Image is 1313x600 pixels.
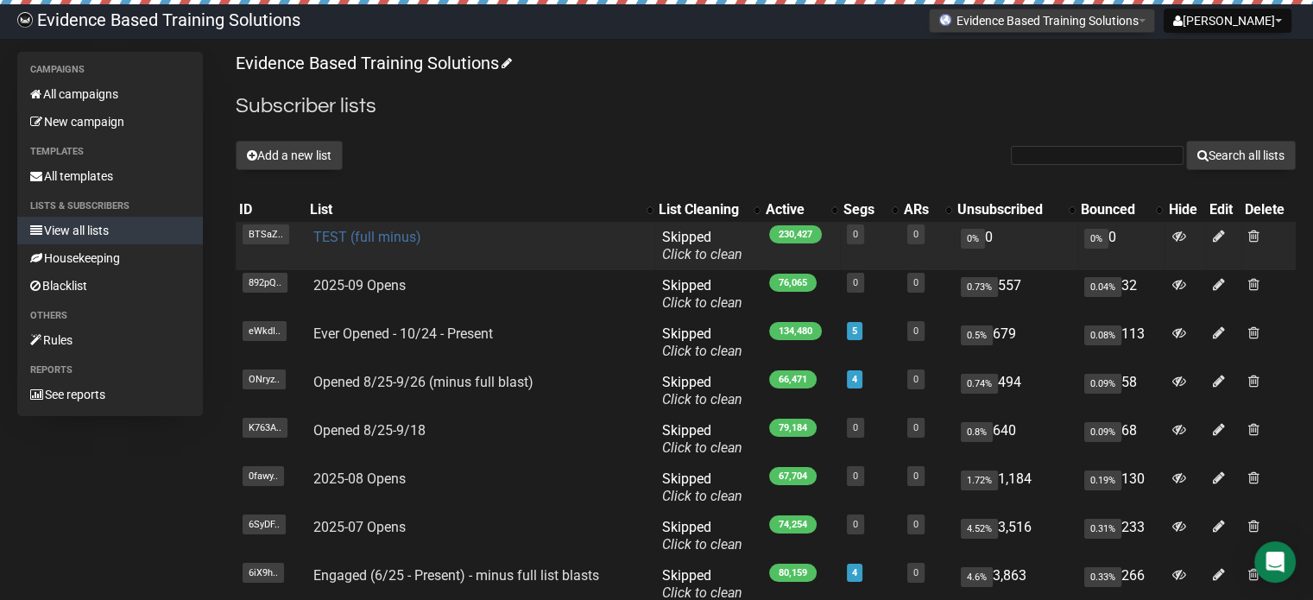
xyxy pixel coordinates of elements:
[913,567,918,578] a: 0
[954,270,1077,319] td: 557
[236,53,509,73] a: Evidence Based Training Solutions
[1164,9,1291,33] button: [PERSON_NAME]
[913,422,918,433] a: 0
[243,321,287,341] span: eWkdI..
[1254,541,1296,583] div: Open Intercom Messenger
[961,519,998,539] span: 4.52%
[1206,198,1241,222] th: Edit: No sort applied, sorting is disabled
[769,322,822,340] span: 134,480
[1084,471,1121,490] span: 0.19%
[243,369,286,389] span: ONryz..
[662,422,742,456] span: Skipped
[313,277,406,294] a: 2025-09 Opens
[17,108,203,136] a: New campaign
[913,374,918,385] a: 0
[913,229,918,240] a: 0
[239,201,303,218] div: ID
[313,374,533,390] a: Opened 8/25-9/26 (minus full blast)
[769,274,817,292] span: 76,065
[853,277,858,288] a: 0
[1077,198,1165,222] th: Bounced: No sort applied, activate to apply an ascending sort
[662,277,742,311] span: Skipped
[1165,198,1206,222] th: Hide: No sort applied, sorting is disabled
[961,471,998,490] span: 1.72%
[769,419,817,437] span: 79,184
[243,224,289,244] span: BTSaZ..
[1245,201,1292,218] div: Delete
[662,374,742,407] span: Skipped
[313,229,421,245] a: TEST (full minus)
[662,471,742,504] span: Skipped
[843,201,883,218] div: Segs
[954,512,1077,560] td: 3,516
[17,326,203,354] a: Rules
[954,367,1077,415] td: 494
[840,198,900,222] th: Segs: No sort applied, activate to apply an ascending sort
[1077,319,1165,367] td: 113
[313,422,426,439] a: Opened 8/25-9/18
[852,567,857,578] a: 4
[852,325,857,337] a: 5
[17,306,203,326] li: Others
[954,319,1077,367] td: 679
[762,198,840,222] th: Active: No sort applied, activate to apply an ascending sort
[769,370,817,388] span: 66,471
[236,91,1296,122] h2: Subscriber lists
[17,272,203,300] a: Blacklist
[1241,198,1296,222] th: Delete: No sort applied, sorting is disabled
[961,229,985,249] span: 0%
[1186,141,1296,170] button: Search all lists
[243,466,284,486] span: 0fawy..
[904,201,937,218] div: ARs
[954,415,1077,464] td: 640
[313,325,493,342] a: Ever Opened - 10/24 - Present
[769,225,822,243] span: 230,427
[243,515,286,534] span: 6SyDF..
[1084,229,1108,249] span: 0%
[313,471,406,487] a: 2025-08 Opens
[769,467,817,485] span: 67,704
[655,198,762,222] th: List Cleaning: No sort applied, activate to apply an ascending sort
[1168,201,1203,218] div: Hide
[961,277,998,297] span: 0.73%
[662,488,742,504] a: Click to clean
[306,198,655,222] th: List: No sort applied, activate to apply an ascending sort
[1084,374,1121,394] span: 0.09%
[17,80,203,108] a: All campaigns
[1077,512,1165,560] td: 233
[954,198,1077,222] th: Unsubscribed: No sort applied, activate to apply an ascending sort
[662,536,742,553] a: Click to clean
[313,519,406,535] a: 2025-07 Opens
[853,229,858,240] a: 0
[769,564,817,582] span: 80,159
[961,422,993,442] span: 0.8%
[1077,415,1165,464] td: 68
[236,198,306,222] th: ID: No sort applied, sorting is disabled
[659,201,745,218] div: List Cleaning
[954,222,1077,270] td: 0
[1084,519,1121,539] span: 0.31%
[769,515,817,534] span: 74,254
[236,141,343,170] button: Add a new list
[17,244,203,272] a: Housekeeping
[954,464,1077,512] td: 1,184
[1209,201,1238,218] div: Edit
[1081,201,1147,218] div: Bounced
[17,162,203,190] a: All templates
[17,60,203,80] li: Campaigns
[662,325,742,359] span: Skipped
[1084,422,1121,442] span: 0.09%
[662,229,742,262] span: Skipped
[766,201,823,218] div: Active
[1077,222,1165,270] td: 0
[961,325,993,345] span: 0.5%
[17,12,33,28] img: 6a635aadd5b086599a41eda90e0773ac
[662,294,742,311] a: Click to clean
[1077,367,1165,415] td: 58
[853,422,858,433] a: 0
[243,418,287,438] span: K763A..
[17,196,203,217] li: Lists & subscribers
[913,471,918,482] a: 0
[662,246,742,262] a: Click to clean
[913,519,918,530] a: 0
